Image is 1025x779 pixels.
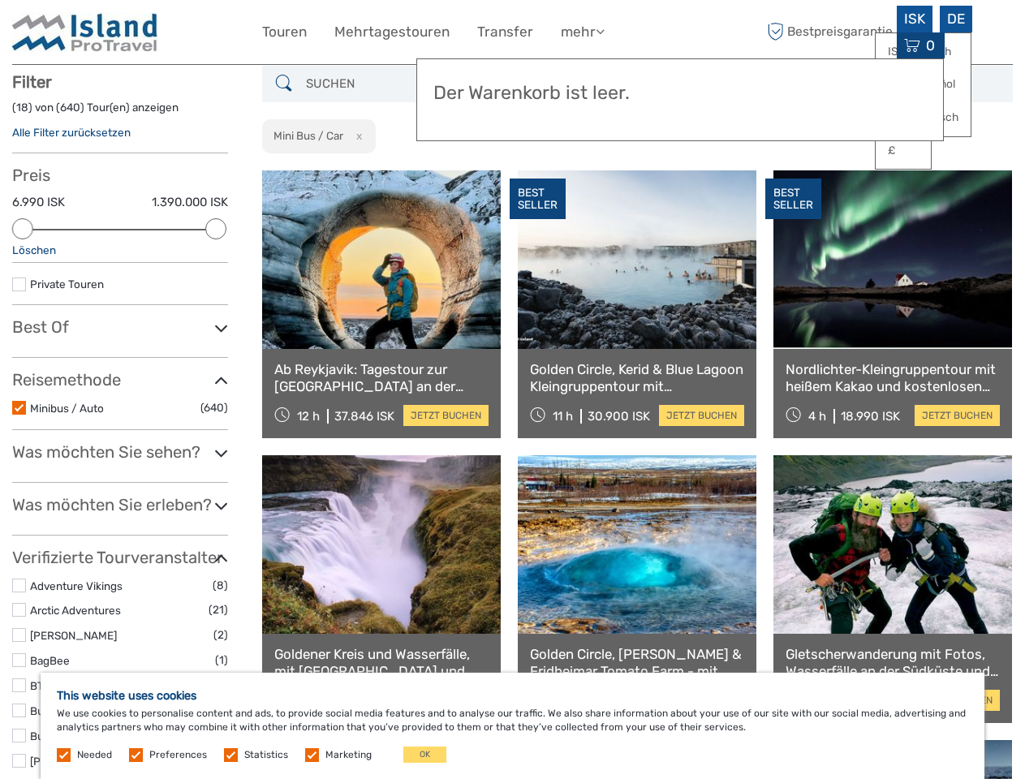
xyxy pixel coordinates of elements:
[41,673,984,779] div: We use cookies to personalise content and ads, to provide social media features and to analyse ou...
[12,100,228,125] div: ( ) von ( ) Tour(en) anzeigen
[12,166,228,185] h3: Preis
[12,243,228,258] div: Löschen
[30,402,104,415] a: Minibus / Auto
[273,129,343,142] h2: Mini Bus / Car
[553,409,573,424] span: 11 h
[876,37,931,67] a: ISK
[274,646,489,679] a: Goldener Kreis und Wasserfälle, mit [GEOGRAPHIC_DATA] und Kerið in kleiner Gruppe
[77,748,112,762] label: Needed
[763,19,894,45] span: Bestpreisgarantie
[876,136,931,166] a: £
[561,20,605,44] a: mehr
[915,405,1000,426] a: jetzt buchen
[274,361,489,394] a: Ab Reykjavik: Tagestour zur [GEOGRAPHIC_DATA] an der Südküste
[30,604,121,617] a: Arctic Adventures
[334,409,394,424] div: 37.846 ISK
[213,576,228,595] span: (8)
[12,442,228,462] h3: Was möchten Sie sehen?
[659,405,744,426] a: jetzt buchen
[810,71,1005,97] button: Region / Startet von
[904,11,925,27] span: ISK
[213,626,228,644] span: (2)
[299,70,493,98] input: SUCHEN
[808,409,826,424] span: 4 h
[786,361,1000,394] a: Nordlichter-Kleingruppentour mit heißem Kakao und kostenlosen Fotos
[30,755,170,768] a: [PERSON_NAME] The Guide
[334,20,450,44] a: Mehrtagestouren
[16,100,28,115] label: 18
[23,28,183,41] p: We're away right now. Please check back later!
[244,748,288,762] label: Statistics
[786,646,1000,679] a: Gletscherwanderung mit Fotos, Wasserfälle an der Südküste und schwarzer Sandstrand
[12,72,52,92] strong: Filter
[30,579,123,592] a: Adventure Vikings
[30,704,101,717] a: Buggy Iceland
[12,317,228,337] h3: Best Of
[30,654,70,667] a: BagBee
[57,689,968,703] h5: This website uses cookies
[325,748,372,762] label: Marketing
[12,12,158,52] img: Iceland ProTravel
[209,600,228,619] span: (21)
[510,179,566,219] div: BEST SELLER
[60,100,80,115] label: 640
[346,127,368,144] button: x
[841,409,900,424] div: 18.990 ISK
[530,646,744,679] a: Golden Circle, [PERSON_NAME] & Fridheimar Tomato Farm - mit Fotos
[924,37,937,54] span: 0
[30,629,117,642] a: [PERSON_NAME]
[477,20,533,44] a: Transfer
[152,194,228,211] label: 1.390.000 ISK
[187,25,206,45] button: Open LiveChat chat widget
[200,398,228,417] span: (640)
[433,82,927,105] h3: Der Warenkorb ist leer.
[12,194,65,211] label: 6.990 ISK
[30,278,104,291] a: Private Touren
[403,747,446,763] button: OK
[12,370,228,389] h3: Reisemethode
[149,748,207,762] label: Preferences
[940,6,972,32] div: DE
[588,409,650,424] div: 30.900 ISK
[215,651,228,669] span: (1)
[297,409,320,424] span: 12 h
[12,548,228,567] h3: Verifizierte Tourveranstalter
[12,126,131,139] a: Alle Filter zurücksetzen
[403,405,489,426] a: jetzt buchen
[262,20,307,44] a: Touren
[30,730,192,742] a: BusTravel [GEOGRAPHIC_DATA]
[530,361,744,394] a: Golden Circle, Kerid & Blue Lagoon Kleingruppentour mit Eintrittskarte
[30,679,76,692] a: BT Travel
[765,179,821,219] div: BEST SELLER
[12,495,228,514] h3: Was möchten Sie erleben?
